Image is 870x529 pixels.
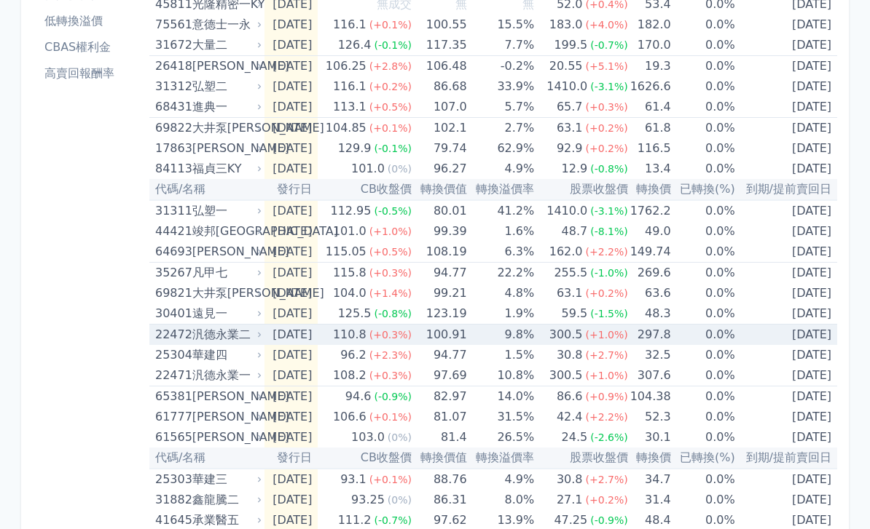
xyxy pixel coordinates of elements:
[586,370,628,381] span: (+1.0%)
[369,101,412,113] span: (+0.5%)
[735,76,837,97] td: [DATE]
[628,15,671,35] td: 182.0
[374,205,412,217] span: (-0.5%)
[467,15,535,35] td: 15.5%
[369,411,412,423] span: (+0.1%)
[155,15,189,35] div: 75561
[586,101,628,113] span: (+0.3%)
[628,345,671,365] td: 32.5
[39,65,144,82] li: 高賣回報酬率
[388,494,412,506] span: (0%)
[467,263,535,284] td: 22.2%
[39,9,144,33] a: 低轉換溢價
[374,143,412,154] span: (-0.1%)
[671,35,735,56] td: 0.0%
[467,159,535,179] td: 4.9%
[264,365,318,386] td: [DATE]
[412,179,467,200] th: 轉換價值
[335,303,375,324] div: 125.5
[590,205,628,217] span: (-3.1%)
[412,76,467,97] td: 86.68
[590,81,628,92] span: (-3.1%)
[330,97,369,117] div: 113.1
[155,365,189,386] div: 22471
[369,474,412,485] span: (+0.1%)
[369,122,412,134] span: (+0.1%)
[467,448,535,469] th: 轉換溢價率
[192,263,259,283] div: 凡甲七
[735,159,837,179] td: [DATE]
[369,246,412,258] span: (+0.5%)
[628,263,671,284] td: 269.6
[155,427,189,448] div: 61565
[264,407,318,427] td: [DATE]
[628,365,671,386] td: 307.6
[671,325,735,346] td: 0.0%
[671,490,735,510] td: 0.0%
[735,200,837,221] td: [DATE]
[586,60,628,72] span: (+5.1%)
[544,76,590,97] div: 1410.0
[628,56,671,77] td: 19.3
[412,56,467,77] td: 106.48
[374,308,412,319] span: (-0.8%)
[155,56,189,76] div: 26418
[412,221,467,242] td: 99.39
[192,221,259,242] div: 竣邦[GEOGRAPHIC_DATA]
[467,56,535,77] td: -0.2%
[628,242,671,263] td: 149.74
[735,283,837,303] td: [DATE]
[551,263,590,283] div: 255.5
[534,179,628,200] th: 股票收盤價
[534,448,628,469] th: 股票收盤價
[735,427,837,448] td: [DATE]
[369,19,412,31] span: (+0.1%)
[554,407,586,427] div: 42.4
[412,407,467,427] td: 81.07
[586,143,628,154] span: (+0.2%)
[39,36,144,59] a: CBAS權利金
[348,427,388,448] div: 103.0
[369,226,412,237] span: (+1.0%)
[330,407,369,427] div: 106.6
[554,138,586,159] div: 92.9
[467,200,535,221] td: 41.2%
[586,329,628,341] span: (+1.0%)
[628,200,671,221] td: 1762.2
[155,76,189,97] div: 31312
[192,469,259,490] div: 華建三
[412,365,467,386] td: 97.69
[155,138,189,159] div: 17863
[369,60,412,72] span: (+2.8%)
[155,118,189,138] div: 69822
[369,81,412,92] span: (+0.2%)
[671,118,735,139] td: 0.0%
[264,303,318,325] td: [DATE]
[671,200,735,221] td: 0.0%
[337,469,369,490] div: 93.1
[735,221,837,242] td: [DATE]
[735,56,837,77] td: [DATE]
[192,303,259,324] div: 遠見一
[149,179,264,200] th: 代碼/名稱
[586,474,628,485] span: (+2.7%)
[628,448,671,469] th: 轉換價
[628,97,671,118] td: 61.4
[192,56,259,76] div: [PERSON_NAME]
[628,76,671,97] td: 1626.6
[348,159,388,179] div: 101.0
[671,179,735,200] th: 已轉換(%)
[628,303,671,325] td: 48.3
[467,283,535,303] td: 4.8%
[39,12,144,30] li: 低轉換溢價
[546,365,586,386] div: 300.5
[559,427,591,448] div: 24.5
[155,221,189,242] div: 44421
[412,242,467,263] td: 108.19
[39,39,144,56] li: CBAS權利金
[412,35,467,56] td: 117.35
[342,386,375,407] div: 94.6
[467,345,535,365] td: 1.5%
[155,159,189,179] div: 84113
[412,427,467,448] td: 81.4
